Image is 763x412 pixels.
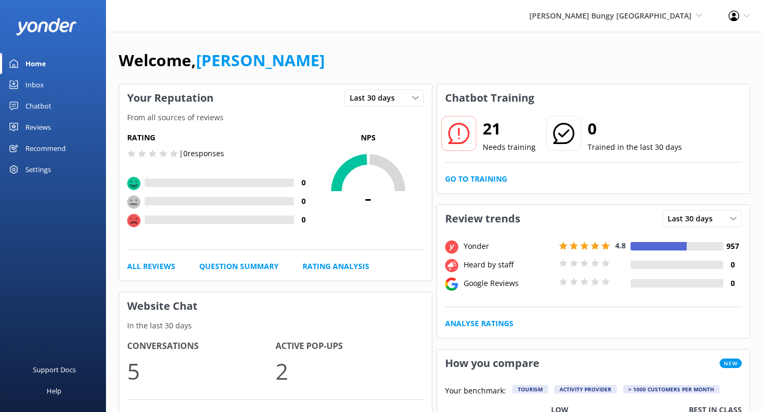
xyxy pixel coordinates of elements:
[294,195,313,207] h4: 0
[615,240,626,250] span: 4.8
[276,353,424,389] p: 2
[588,141,682,153] p: Trained in the last 30 days
[303,261,369,272] a: Rating Analysis
[437,205,528,232] h3: Review trends
[16,18,77,35] img: yonder-white-logo.png
[47,380,61,401] div: Help
[723,240,742,252] h4: 957
[483,116,536,141] h2: 21
[512,385,548,393] div: Tourism
[554,385,617,393] div: Activity Provider
[119,84,221,112] h3: Your Reputation
[723,277,742,289] h4: 0
[723,259,742,271] h4: 0
[461,259,556,271] div: Heard by staff
[25,117,51,138] div: Reviews
[119,292,432,320] h3: Website Chat
[199,261,279,272] a: Question Summary
[668,213,719,225] span: Last 30 days
[119,112,432,123] p: From all sources of reviews
[294,214,313,226] h4: 0
[127,339,276,353] h4: Conversations
[119,320,432,332] p: In the last 30 days
[437,84,542,112] h3: Chatbot Training
[196,49,325,71] a: [PERSON_NAME]
[119,48,325,73] h1: Welcome,
[437,350,547,377] h3: How you compare
[25,95,51,117] div: Chatbot
[461,240,556,252] div: Yonder
[276,339,424,353] h4: Active Pop-ups
[461,277,556,289] div: Google Reviews
[720,359,742,368] span: New
[25,138,66,159] div: Recommend
[25,159,51,180] div: Settings
[445,318,513,329] a: Analyse Ratings
[623,385,720,393] div: > 1000 customers per month
[483,141,536,153] p: Needs training
[25,53,46,74] div: Home
[33,359,76,380] div: Support Docs
[313,132,424,144] p: NPS
[127,132,313,144] h5: Rating
[294,177,313,189] h4: 0
[350,92,401,104] span: Last 30 days
[529,11,691,21] span: [PERSON_NAME] Bungy [GEOGRAPHIC_DATA]
[25,74,44,95] div: Inbox
[445,173,507,185] a: Go to Training
[588,116,682,141] h2: 0
[127,353,276,389] p: 5
[127,261,175,272] a: All Reviews
[313,184,424,210] span: -
[445,385,506,398] p: Your benchmark:
[179,148,224,159] p: | 0 responses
